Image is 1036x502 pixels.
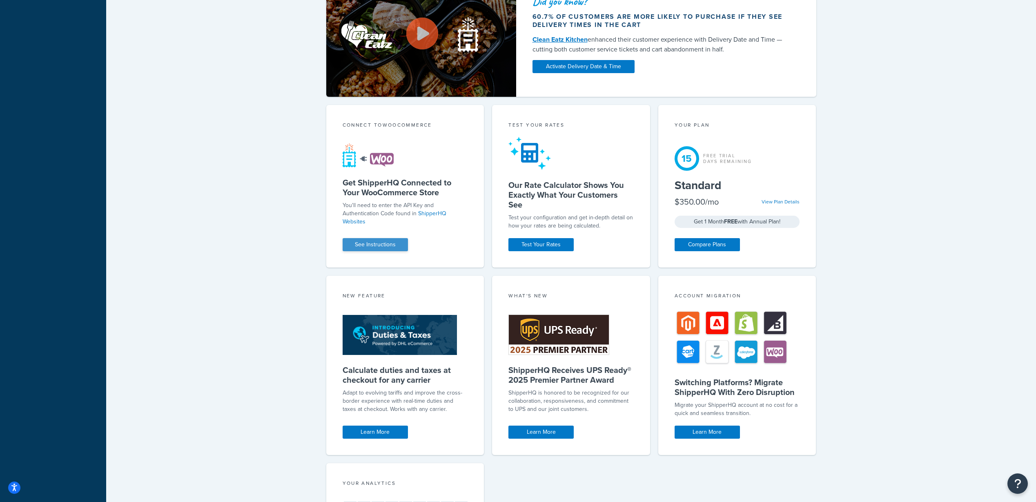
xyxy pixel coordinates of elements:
a: Clean Eatz Kitchen [532,35,588,44]
a: Activate Delivery Date & Time [532,60,635,73]
div: What's New [508,292,634,301]
div: Connect to WooCommerce [343,121,468,131]
div: Your Analytics [343,480,468,489]
h5: Switching Platforms? Migrate ShipperHQ With Zero Disruption [675,377,800,397]
a: Test Your Rates [508,238,574,251]
a: Compare Plans [675,238,740,251]
div: Migrate your ShipperHQ account at no cost for a quick and seamless transition. [675,401,800,417]
h5: Get ShipperHQ Connected to Your WooCommerce Store [343,178,468,197]
div: 15 [675,146,699,171]
strong: FREE [724,217,737,226]
div: Test your rates [508,121,634,131]
div: Free Trial Days Remaining [703,153,752,164]
a: Learn More [343,426,408,439]
h5: Our Rate Calculator Shows You Exactly What Your Customers See [508,180,634,210]
h5: Calculate duties and taxes at checkout for any carrier [343,365,468,385]
h5: Standard [675,179,800,192]
a: View Plan Details [762,198,800,205]
p: Adapt to evolving tariffs and improve the cross-border experience with real-time duties and taxes... [343,389,468,413]
div: New Feature [343,292,468,301]
h5: ShipperHQ Receives UPS Ready® 2025 Premier Partner Award [508,365,634,385]
div: Get 1 Month with Annual Plan! [675,216,800,228]
div: Your Plan [675,121,800,131]
a: See Instructions [343,238,408,251]
div: enhanced their customer experience with Delivery Date and Time — cutting both customer service ti... [532,35,791,54]
a: Learn More [675,426,740,439]
div: $350.00/mo [675,196,719,207]
a: Learn More [508,426,574,439]
div: Test your configuration and get in-depth detail on how your rates are being calculated. [508,214,634,230]
p: ShipperHQ is honored to be recognized for our collaboration, responsiveness, and commitment to UP... [508,389,634,413]
a: ShipperHQ Websites [343,209,446,226]
img: connect-shq-woo-43c21eb1.svg [343,143,394,167]
div: 60.7% of customers are more likely to purchase if they see delivery times in the cart [532,13,791,29]
button: Open Resource Center [1007,473,1028,494]
p: You'll need to enter the API Key and Authentication Code found in [343,201,468,226]
div: Account Migration [675,292,800,301]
